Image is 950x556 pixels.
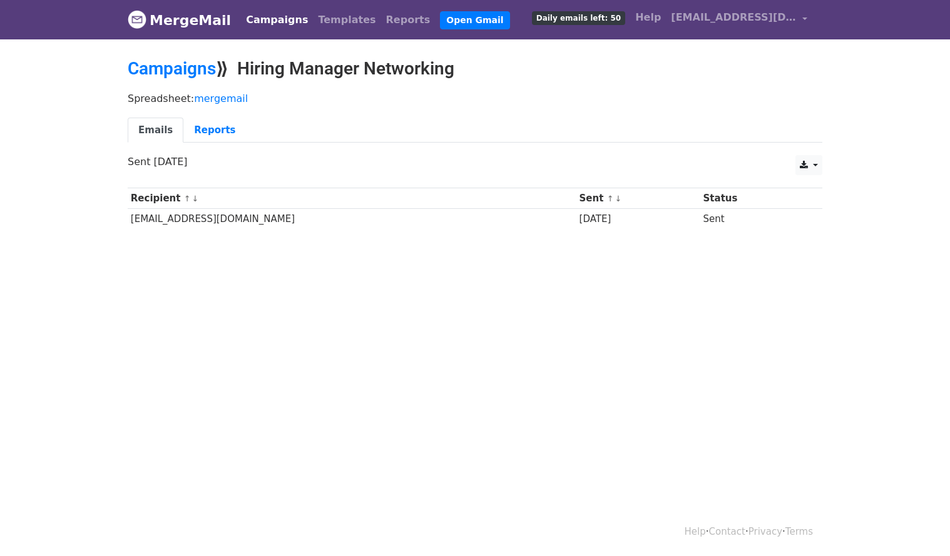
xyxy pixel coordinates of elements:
a: Templates [313,8,381,33]
a: [EMAIL_ADDRESS][DOMAIN_NAME] [666,5,812,34]
a: Help [685,526,706,537]
a: Reports [381,8,436,33]
th: Sent [576,188,700,209]
a: Contact [709,526,745,537]
a: Reports [183,118,246,143]
a: Emails [128,118,183,143]
th: Status [700,188,807,209]
a: MergeMail [128,7,231,33]
a: Privacy [748,526,782,537]
td: [EMAIL_ADDRESS][DOMAIN_NAME] [128,209,576,230]
a: Terms [785,526,813,537]
td: Sent [700,209,807,230]
th: Recipient [128,188,576,209]
span: [EMAIL_ADDRESS][DOMAIN_NAME] [671,10,796,25]
span: Daily emails left: 50 [532,11,625,25]
p: Spreadsheet: [128,92,822,105]
a: Campaigns [241,8,313,33]
a: ↓ [615,194,621,203]
p: Sent [DATE] [128,155,822,168]
a: Campaigns [128,58,216,79]
a: ↓ [192,194,198,203]
div: [DATE] [580,212,697,226]
a: ↑ [184,194,191,203]
a: Daily emails left: 50 [527,5,630,30]
a: Open Gmail [440,11,509,29]
img: MergeMail logo [128,10,146,29]
h2: ⟫ Hiring Manager Networking [128,58,822,79]
a: mergemail [194,93,248,104]
a: Help [630,5,666,30]
a: ↑ [607,194,614,203]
